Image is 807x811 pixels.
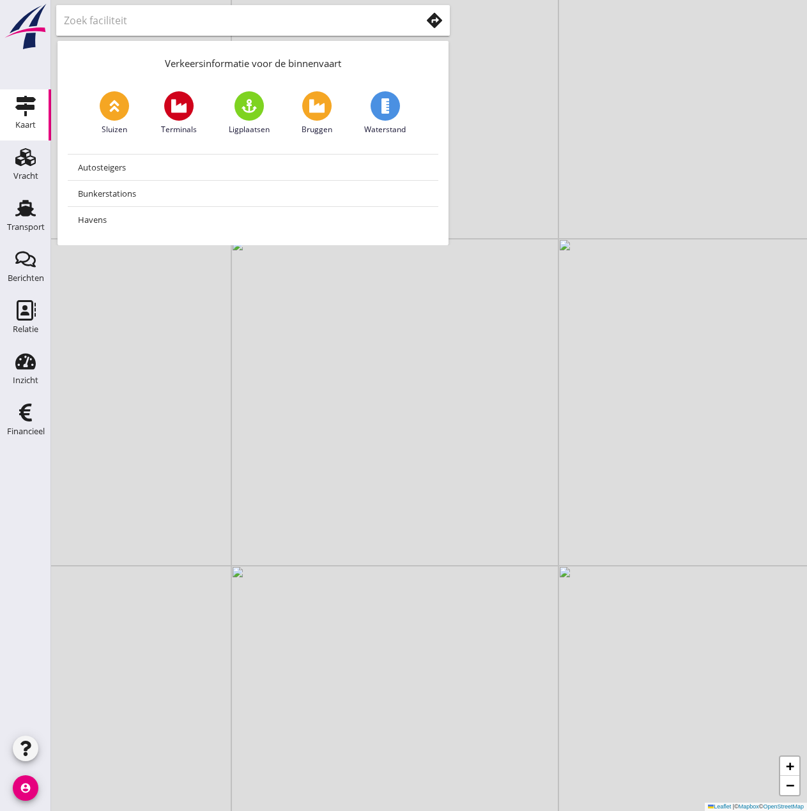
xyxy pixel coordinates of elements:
span: + [786,758,794,774]
div: Financieel [7,427,45,436]
span: Bruggen [302,124,332,135]
div: Inzicht [13,376,38,384]
div: Verkeersinformatie voor de binnenvaart [58,41,449,81]
div: Relatie [13,325,38,333]
div: Havens [78,212,428,227]
input: Zoek faciliteit [64,10,403,31]
span: Sluizen [102,124,127,135]
a: Leaflet [708,803,731,810]
span: Ligplaatsen [229,124,270,135]
a: Terminals [161,91,197,135]
img: logo-small.a267ee39.svg [3,3,49,50]
span: Waterstand [364,124,406,135]
div: Berichten [8,274,44,282]
span: | [733,803,734,810]
div: Vracht [13,172,38,180]
i: account_circle [13,775,38,801]
div: Bunkerstations [78,186,428,201]
span: Terminals [161,124,197,135]
a: Waterstand [364,91,406,135]
a: OpenStreetMap [763,803,804,810]
a: Sluizen [100,91,129,135]
a: Ligplaatsen [229,91,270,135]
div: © © [705,803,807,811]
a: Mapbox [739,803,759,810]
a: Bruggen [302,91,332,135]
div: Transport [7,223,45,231]
a: Zoom out [780,776,799,795]
span: − [786,777,794,793]
div: Kaart [15,121,36,129]
div: Autosteigers [78,160,428,175]
a: Zoom in [780,757,799,776]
